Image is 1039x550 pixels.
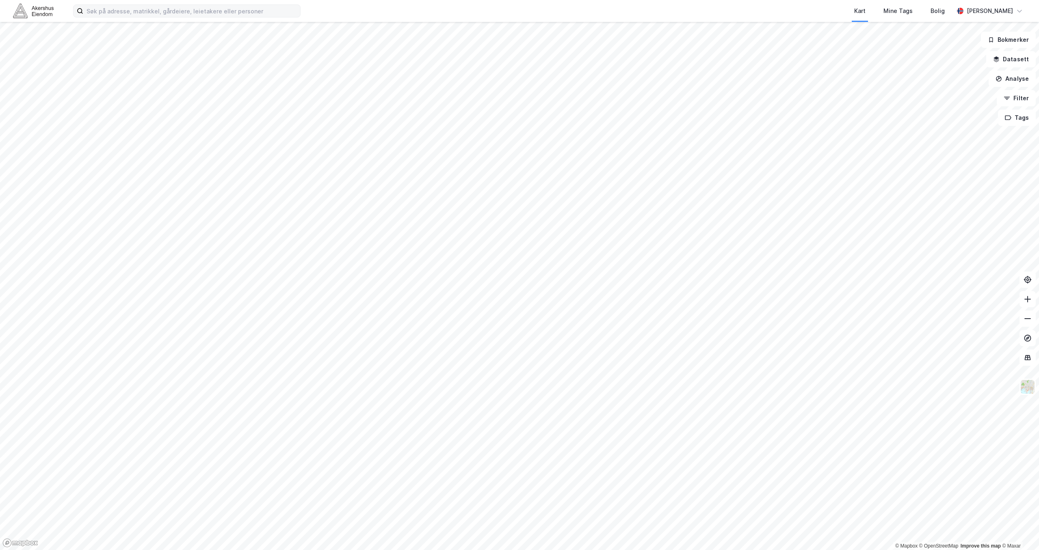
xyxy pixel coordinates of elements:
a: OpenStreetMap [919,543,959,549]
input: Søk på adresse, matrikkel, gårdeiere, leietakere eller personer [83,5,300,17]
button: Tags [998,110,1036,126]
iframe: Chat Widget [998,511,1039,550]
div: Mine Tags [883,6,913,16]
div: Bolig [931,6,945,16]
a: Mapbox homepage [2,538,38,548]
button: Filter [997,90,1036,106]
a: Mapbox [895,543,918,549]
div: Kart [854,6,866,16]
button: Datasett [986,51,1036,67]
div: Kontrollprogram for chat [998,511,1039,550]
button: Bokmerker [981,32,1036,48]
a: Improve this map [961,543,1001,549]
div: [PERSON_NAME] [967,6,1013,16]
img: akershus-eiendom-logo.9091f326c980b4bce74ccdd9f866810c.svg [13,4,54,18]
button: Analyse [989,71,1036,87]
img: Z [1020,379,1035,395]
